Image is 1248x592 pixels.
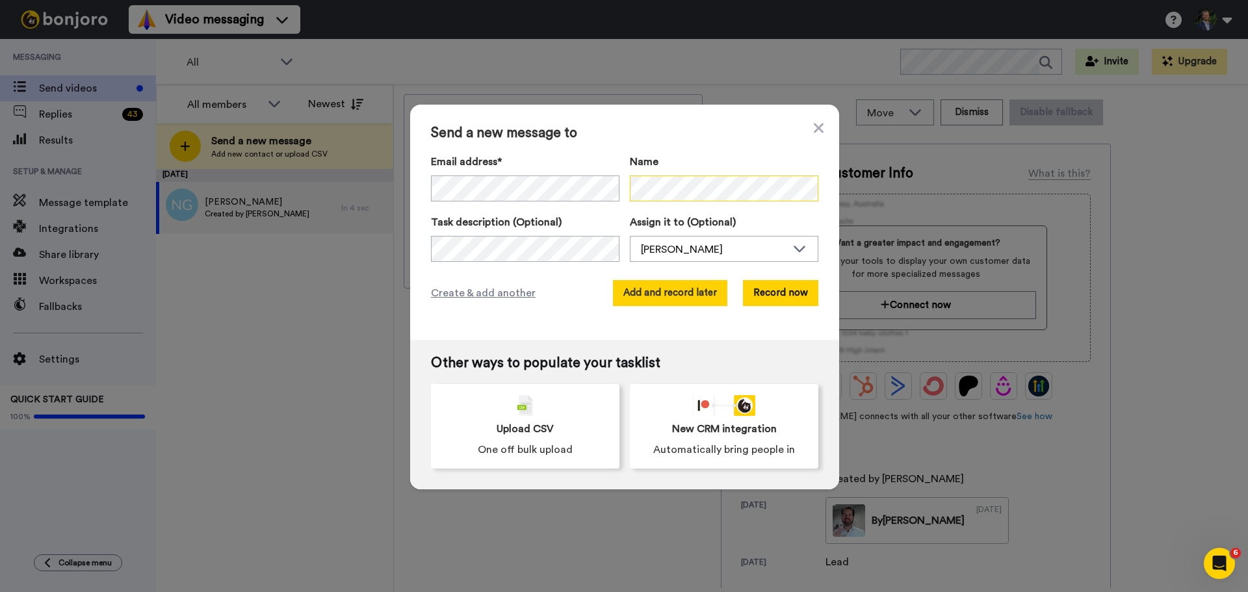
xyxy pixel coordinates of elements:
[431,154,619,170] label: Email address*
[517,395,533,416] img: csv-grey.png
[672,421,777,437] span: New CRM integration
[743,280,818,306] button: Record now
[431,214,619,230] label: Task description (Optional)
[693,395,755,416] div: animation
[653,442,795,457] span: Automatically bring people in
[630,154,658,170] span: Name
[630,214,818,230] label: Assign it to (Optional)
[478,442,573,457] span: One off bulk upload
[431,285,536,301] span: Create & add another
[497,421,554,437] span: Upload CSV
[613,280,727,306] button: Add and record later
[431,355,818,371] span: Other ways to populate your tasklist
[641,242,786,257] div: [PERSON_NAME]
[1230,548,1241,558] span: 6
[431,125,818,141] span: Send a new message to
[1204,548,1235,579] iframe: Intercom live chat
